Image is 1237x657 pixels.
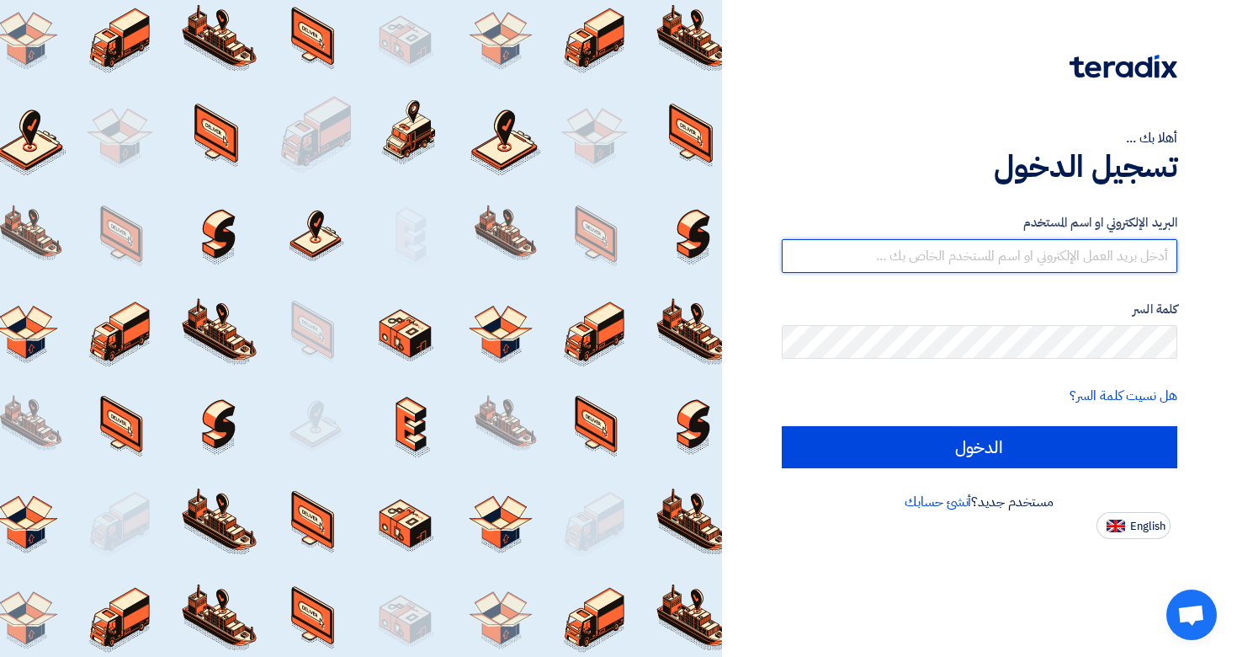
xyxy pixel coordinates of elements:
input: الدخول [782,426,1178,468]
a: أنشئ حسابك [905,492,971,512]
h1: تسجيل الدخول [782,148,1178,185]
button: English [1096,512,1171,539]
a: هل نسيت كلمة السر؟ [1070,386,1177,406]
label: البريد الإلكتروني او اسم المستخدم [782,213,1178,232]
img: en-US.png [1107,520,1125,532]
div: أهلا بك ... [782,128,1178,148]
input: أدخل بريد العمل الإلكتروني او اسم المستخدم الخاص بك ... [782,239,1178,273]
img: Teradix logo [1070,55,1177,78]
a: Open chat [1166,590,1217,640]
label: كلمة السر [782,300,1178,319]
div: مستخدم جديد؟ [782,492,1178,512]
span: English [1130,521,1165,532]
